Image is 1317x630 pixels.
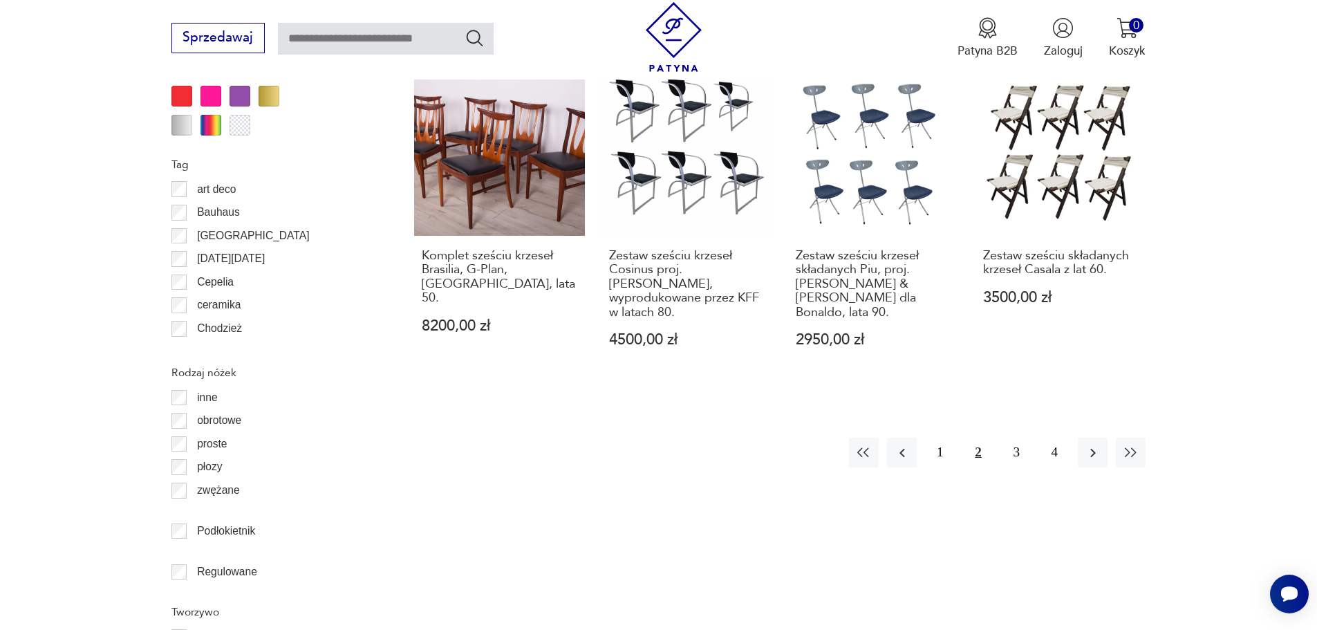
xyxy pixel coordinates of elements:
button: 2 [963,438,993,467]
p: [DATE][DATE] [197,250,265,268]
a: Ikona medaluPatyna B2B [958,17,1018,59]
h3: Zestaw sześciu składanych krzeseł Casala z lat 60. [983,249,1139,277]
p: Tag [171,156,375,174]
p: ceramika [197,296,241,314]
img: Ikonka użytkownika [1052,17,1074,39]
button: 3 [1002,438,1031,467]
p: 8200,00 zł [422,319,577,333]
p: Rodzaj nóżek [171,364,375,382]
p: Podłokietnik [197,522,255,540]
img: Ikona koszyka [1117,17,1138,39]
a: Zestaw sześciu krzeseł Cosinus proj. Karl-Friedrich Förster, wyprodukowane przez KFF w latach 80.... [601,65,772,380]
a: Sprzedawaj [171,33,265,44]
p: Tworzywo [171,603,375,621]
img: Ikona medalu [977,17,998,39]
p: Patyna B2B [958,43,1018,59]
p: proste [197,435,227,453]
p: 3500,00 zł [983,290,1139,305]
p: Ćmielów [197,343,239,361]
p: 4500,00 zł [609,333,765,347]
p: [GEOGRAPHIC_DATA] [197,227,309,245]
button: Zaloguj [1044,17,1083,59]
button: 1 [925,438,955,467]
h3: Komplet sześciu krzeseł Brasilia, G-Plan, [GEOGRAPHIC_DATA], lata 50. [422,249,577,306]
a: Zestaw sześciu składanych krzeseł Casala z lat 60.Zestaw sześciu składanych krzeseł Casala z lat ... [975,65,1146,380]
img: Patyna - sklep z meblami i dekoracjami vintage [639,2,709,72]
p: Bauhaus [197,203,240,221]
p: Regulowane [197,563,257,581]
p: art deco [197,180,236,198]
button: Patyna B2B [958,17,1018,59]
iframe: Smartsupp widget button [1270,575,1309,613]
a: Zestaw sześciu krzeseł składanych Piu, proj. Chiaramonte & Marin dla Bonaldo, lata 90.Zestaw sześ... [788,65,959,380]
a: Komplet sześciu krzeseł Brasilia, G-Plan, Wielka Brytania, lata 50.Komplet sześciu krzeseł Brasil... [414,65,585,380]
p: inne [197,389,217,407]
p: obrotowe [197,411,241,429]
p: 2950,00 zł [796,333,951,347]
button: Szukaj [465,28,485,48]
h3: Zestaw sześciu krzeseł składanych Piu, proj. [PERSON_NAME] & [PERSON_NAME] dla Bonaldo, lata 90. [796,249,951,319]
p: płozy [197,458,222,476]
p: zwężane [197,481,240,499]
button: 0Koszyk [1109,17,1146,59]
button: 4 [1040,438,1070,467]
p: Cepelia [197,273,234,291]
p: Koszyk [1109,43,1146,59]
h3: Zestaw sześciu krzeseł Cosinus proj. [PERSON_NAME], wyprodukowane przez KFF w latach 80. [609,249,765,319]
p: Zaloguj [1044,43,1083,59]
div: 0 [1129,18,1143,33]
p: Chodzież [197,319,242,337]
button: Sprzedawaj [171,23,265,53]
